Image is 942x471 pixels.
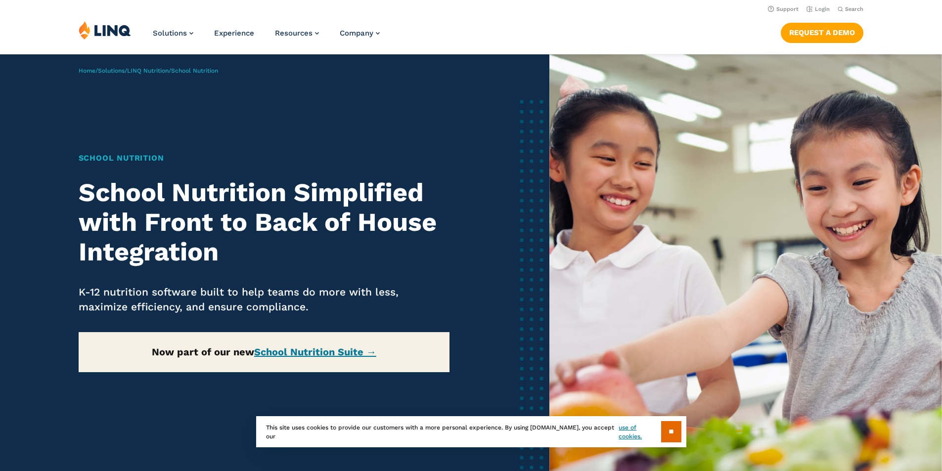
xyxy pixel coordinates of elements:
[256,416,686,447] div: This site uses cookies to provide our customers with a more personal experience. By using [DOMAIN...
[153,21,380,53] nav: Primary Navigation
[254,346,376,358] a: School Nutrition Suite →
[619,423,661,441] a: use of cookies.
[214,29,254,38] a: Experience
[807,6,830,12] a: Login
[845,6,863,12] span: Search
[153,29,187,38] span: Solutions
[152,346,376,358] strong: Now part of our new
[79,152,450,164] h1: School Nutrition
[98,67,125,74] a: Solutions
[153,29,193,38] a: Solutions
[79,21,131,40] img: LINQ | K‑12 Software
[127,67,169,74] a: LINQ Nutrition
[781,21,863,43] nav: Button Navigation
[79,67,95,74] a: Home
[79,67,218,74] span: / / /
[79,285,450,314] p: K-12 nutrition software built to help teams do more with less, maximize efficiency, and ensure co...
[838,5,863,13] button: Open Search Bar
[79,178,450,266] h2: School Nutrition Simplified with Front to Back of House Integration
[275,29,319,38] a: Resources
[340,29,373,38] span: Company
[171,67,218,74] span: School Nutrition
[781,23,863,43] a: Request a Demo
[275,29,313,38] span: Resources
[768,6,799,12] a: Support
[340,29,380,38] a: Company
